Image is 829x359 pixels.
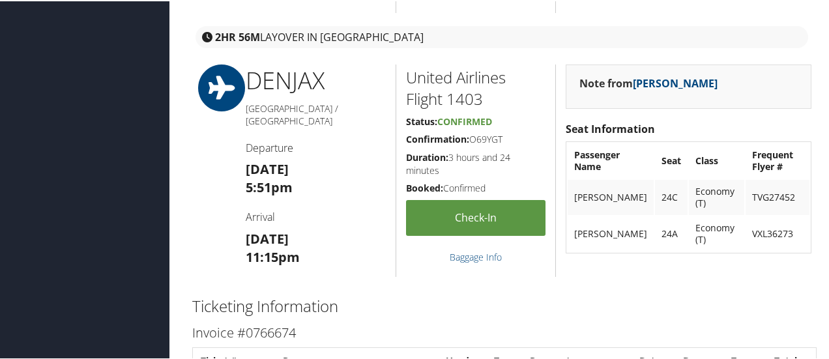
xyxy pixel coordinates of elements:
[192,323,811,341] h3: Invoice #0766674
[246,208,386,223] h4: Arrival
[689,142,744,177] th: Class
[246,101,386,126] h5: [GEOGRAPHIC_DATA] / [GEOGRAPHIC_DATA]
[566,121,655,135] strong: Seat Information
[192,294,811,316] h2: Ticketing Information
[450,250,502,262] a: Baggage Info
[406,199,545,235] a: Check-in
[406,180,443,193] strong: Booked:
[568,179,654,214] td: [PERSON_NAME]
[655,215,688,250] td: 24A
[196,25,808,47] div: layover in [GEOGRAPHIC_DATA]
[246,159,289,177] strong: [DATE]
[655,179,688,214] td: 24C
[406,150,448,162] strong: Duration:
[215,29,260,43] strong: 2HR 56M
[746,142,809,177] th: Frequent Flyer #
[246,229,289,246] strong: [DATE]
[633,75,718,89] a: [PERSON_NAME]
[406,114,437,126] strong: Status:
[406,180,545,194] h5: Confirmed
[568,215,654,250] td: [PERSON_NAME]
[246,247,300,265] strong: 11:15pm
[246,63,386,96] h1: DEN JAX
[406,65,545,109] h2: United Airlines Flight 1403
[655,142,688,177] th: Seat
[246,139,386,154] h4: Departure
[246,177,293,195] strong: 5:51pm
[406,150,545,175] h5: 3 hours and 24 minutes
[746,179,809,214] td: TVG27452
[406,132,469,144] strong: Confirmation:
[568,142,654,177] th: Passenger Name
[689,179,744,214] td: Economy (T)
[689,215,744,250] td: Economy (T)
[746,215,809,250] td: VXL36273
[437,114,492,126] span: Confirmed
[406,132,545,145] h5: O69YGT
[579,75,718,89] strong: Note from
